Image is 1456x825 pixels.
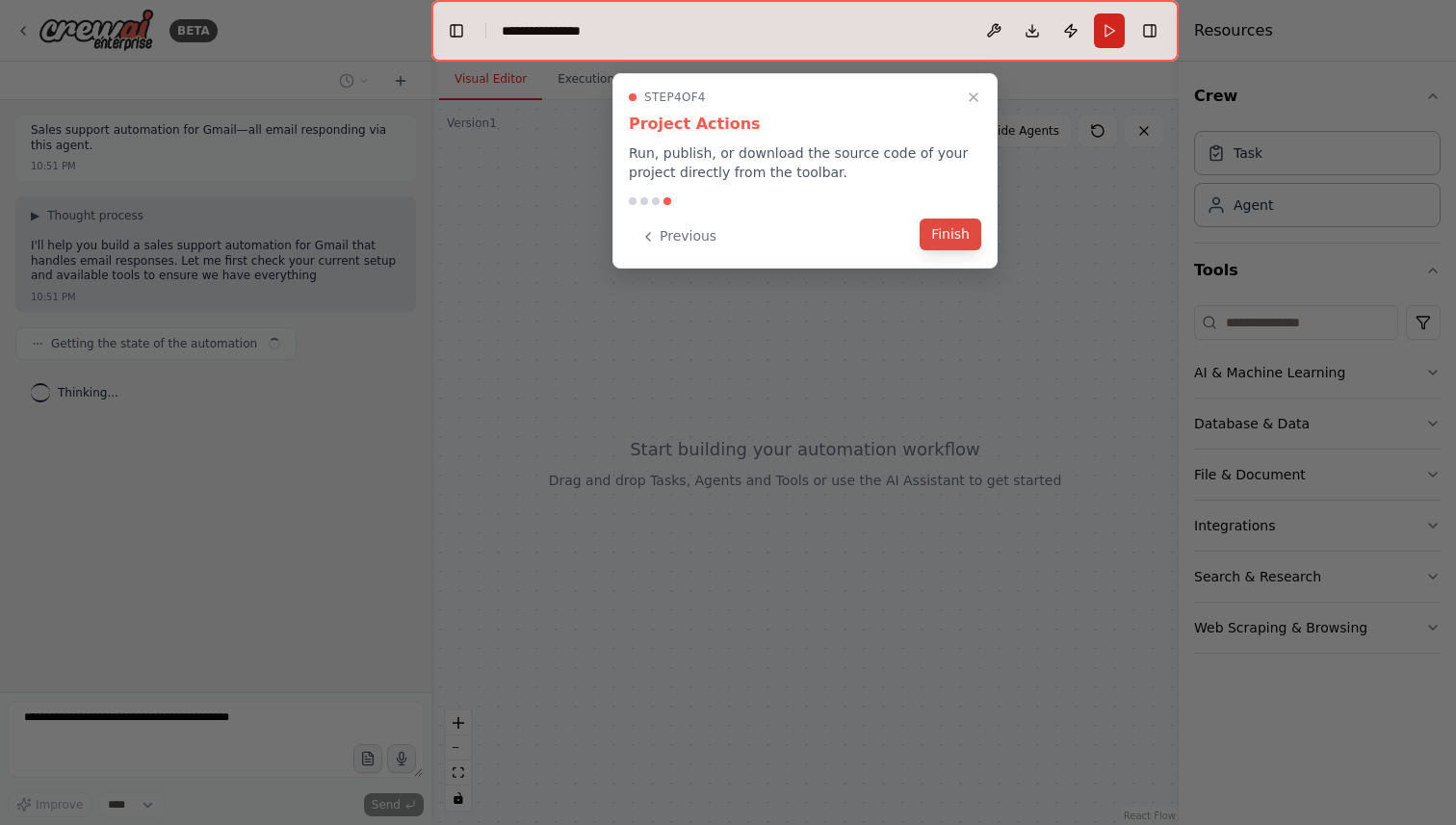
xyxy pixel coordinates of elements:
[962,86,985,109] button: Close walkthrough
[644,90,706,105] span: Step 4 of 4
[629,113,981,136] h3: Project Actions
[629,220,728,252] button: Previous
[629,143,981,182] p: Run, publish, or download the source code of your project directly from the toolbar.
[443,17,470,44] button: Hide left sidebar
[920,219,981,250] button: Finish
